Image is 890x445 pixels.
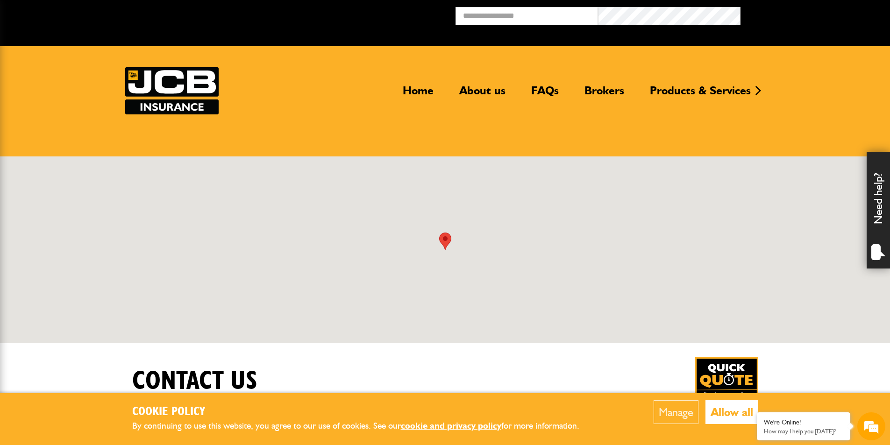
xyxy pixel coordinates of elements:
[643,84,758,105] a: Products & Services
[740,7,883,21] button: Broker Login
[867,152,890,268] div: Need help?
[396,84,441,105] a: Home
[577,84,631,105] a: Brokers
[695,357,758,420] a: Get your insurance quote in just 2-minutes
[764,418,843,426] div: We're Online!
[132,419,595,433] p: By continuing to use this website, you agree to our use of cookies. See our for more information.
[695,357,758,420] img: Quick Quote
[764,428,843,435] p: How may I help you today?
[132,366,257,397] h1: Contact us
[705,400,758,424] button: Allow all
[125,67,219,114] img: JCB Insurance Services logo
[452,84,513,105] a: About us
[524,84,566,105] a: FAQs
[125,67,219,114] a: JCB Insurance Services
[654,400,698,424] button: Manage
[132,405,595,419] h2: Cookie Policy
[401,420,501,431] a: cookie and privacy policy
